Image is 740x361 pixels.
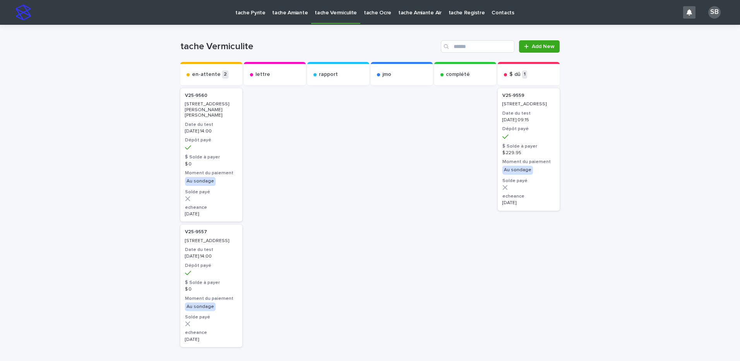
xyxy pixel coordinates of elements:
h3: Date du test [185,122,238,128]
p: [STREET_ADDRESS] [185,238,238,244]
h3: echeance [185,205,238,211]
h3: Solde payé [185,189,238,195]
p: $ 0 [185,287,238,292]
p: V25-9560 [185,93,207,98]
span: Add New [532,44,555,49]
img: stacker-logo-s-only.png [15,5,31,20]
p: [STREET_ADDRESS][PERSON_NAME][PERSON_NAME] [185,101,238,118]
p: lettre [255,71,270,78]
p: [DATE] [185,337,238,342]
p: 2 [222,70,228,79]
a: Add New [519,40,560,53]
div: Au sondage [185,303,216,311]
p: [STREET_ADDRESS] [502,101,555,107]
h3: $ Solde à payer [185,280,238,286]
h3: Dépôt payé [502,126,555,132]
p: jmo [382,71,391,78]
h1: tache Vermiculite [180,41,438,52]
div: Au sondage [185,177,216,186]
p: [DATE] [185,211,238,217]
div: SB [708,6,721,19]
h3: $ Solde à payer [502,143,555,150]
h3: Date du test [502,110,555,117]
p: V25-9557 [185,229,207,235]
p: [DATE] [502,200,555,206]
h3: Solde payé [502,178,555,184]
h3: echeance [185,330,238,336]
p: [DATE] 14:00 [185,129,238,134]
p: en-attente [192,71,221,78]
a: V25-9560 [STREET_ADDRESS][PERSON_NAME][PERSON_NAME]Date du test[DATE] 14:00Dépôt payé$ Solde à pa... [180,88,242,222]
p: $ 0 [185,162,238,167]
p: [DATE] 14:00 [185,254,238,259]
p: 1 [522,70,527,79]
h3: Date du test [185,247,238,253]
h3: Dépôt payé [185,137,238,143]
h3: Moment du paiement [502,159,555,165]
p: $ 229.95 [502,150,555,156]
p: complété [446,71,470,78]
h3: Moment du paiement [185,296,238,302]
input: Search [441,40,514,53]
p: rapport [319,71,338,78]
h3: Solde payé [185,314,238,320]
h3: echeance [502,193,555,199]
p: [DATE] 09:15 [502,117,555,123]
a: V25-9559 [STREET_ADDRESS]Date du test[DATE] 09:15Dépôt payé$ Solde à payer$ 229.95Moment du paiem... [498,88,560,211]
h3: Dépôt payé [185,263,238,269]
h3: Moment du paiement [185,170,238,176]
p: V25-9559 [502,93,524,98]
a: V25-9557 [STREET_ADDRESS]Date du test[DATE] 14:00Dépôt payé$ Solde à payer$ 0Moment du paiementAu... [180,225,242,347]
p: $ dû [509,71,521,78]
h3: $ Solde à payer [185,154,238,160]
div: Au sondage [502,166,533,174]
